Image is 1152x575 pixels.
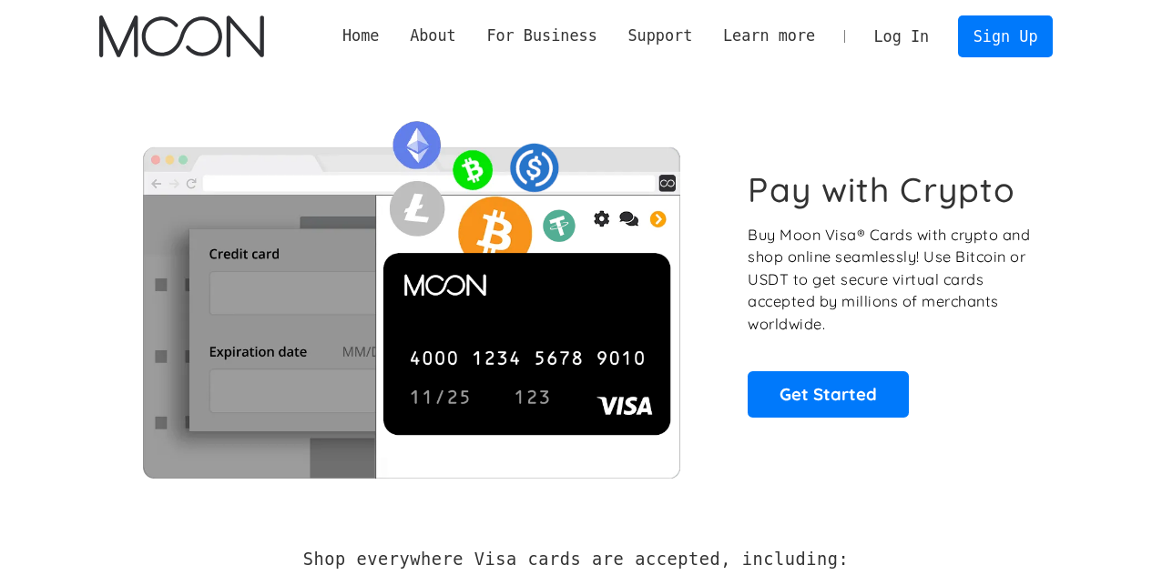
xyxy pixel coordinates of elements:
[723,25,815,47] div: Learn more
[627,25,692,47] div: Support
[859,16,944,56] a: Log In
[327,25,394,47] a: Home
[99,15,264,57] img: Moon Logo
[303,550,849,570] h2: Shop everywhere Visa cards are accepted, including:
[613,25,708,47] div: Support
[958,15,1053,56] a: Sign Up
[410,25,456,47] div: About
[394,25,471,47] div: About
[472,25,613,47] div: For Business
[748,224,1033,336] p: Buy Moon Visa® Cards with crypto and shop online seamlessly! Use Bitcoin or USDT to get secure vi...
[748,169,1015,210] h1: Pay with Crypto
[99,108,723,478] img: Moon Cards let you spend your crypto anywhere Visa is accepted.
[486,25,596,47] div: For Business
[708,25,831,47] div: Learn more
[748,371,909,417] a: Get Started
[99,15,264,57] a: home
